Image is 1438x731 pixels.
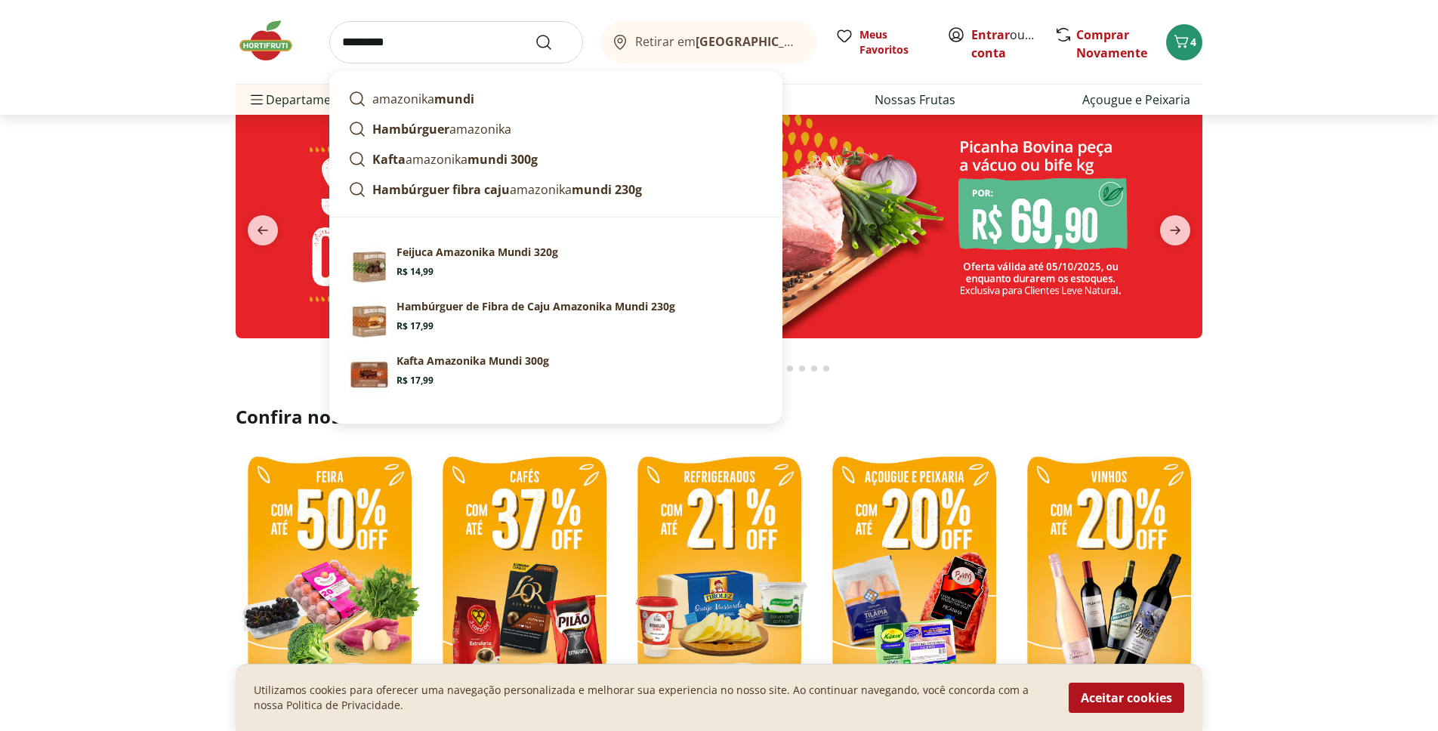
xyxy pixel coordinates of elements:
span: Retirar em [635,35,802,48]
button: Go to page 17 from fs-carousel [808,350,820,387]
img: feira [236,447,423,697]
button: Menu [248,82,266,118]
img: refrigerados [625,447,813,697]
strong: Hambúrguer [372,121,449,137]
span: ou [971,26,1038,62]
img: Hortifruti [236,18,311,63]
span: R$ 14,99 [397,266,434,278]
button: Submit Search [535,33,571,51]
a: Açougue e Peixaria [1082,91,1190,109]
b: [GEOGRAPHIC_DATA]/[GEOGRAPHIC_DATA] [696,33,950,50]
span: R$ 17,99 [397,375,434,387]
img: Principal [348,245,390,287]
a: Kaftaamazonikamundi 300g [342,144,770,174]
button: Carrinho [1166,24,1202,60]
button: next [1148,215,1202,245]
p: Feijuca Amazonika Mundi 320g [397,245,558,260]
img: vinhos [1015,447,1202,697]
strong: mundi 300g [468,151,538,168]
a: PrincipalKafta Amazonika Mundi 300gR$ 17,99 [342,347,770,402]
a: PrincipalFeijuca Amazonika Mundi 320gR$ 14,99 [342,239,770,293]
img: resfriados [820,447,1008,697]
button: Go to page 16 from fs-carousel [796,350,808,387]
p: Kafta Amazonika Mundi 300g [397,353,549,369]
a: Nossas Frutas [875,91,955,109]
img: Principal [348,353,390,396]
span: Meus Favoritos [859,27,929,57]
p: amazonika [372,150,538,168]
button: Aceitar cookies [1069,683,1184,713]
p: Utilizamos cookies para oferecer uma navegação personalizada e melhorar sua experiencia no nosso ... [254,683,1051,713]
a: amazonikamundi [342,84,770,114]
p: Hambúrguer de Fibra de Caju Amazonika Mundi 230g [397,299,675,314]
p: amazonika [372,180,642,199]
span: Departamentos [248,82,356,118]
h2: Confira nossos descontos exclusivos [236,405,1202,429]
strong: mundi [434,91,474,107]
button: Go to page 18 from fs-carousel [820,350,832,387]
a: Hambúrguer fibra cajuamazonikamundi 230g [342,174,770,205]
strong: mundi 230g [572,181,642,198]
button: Retirar em[GEOGRAPHIC_DATA]/[GEOGRAPHIC_DATA] [601,21,817,63]
span: 4 [1190,35,1196,49]
strong: Hambúrguer fibra caju [372,181,510,198]
a: Comprar Novamente [1076,26,1147,61]
p: amazonika [372,90,474,108]
a: Criar conta [971,26,1054,61]
a: PrincipalHambúrguer de Fibra de Caju Amazonika Mundi 230gR$ 17,99 [342,293,770,347]
p: amazonika [372,120,511,138]
span: R$ 17,99 [397,320,434,332]
a: Meus Favoritos [835,27,929,57]
a: Entrar [971,26,1010,43]
input: search [329,21,583,63]
a: Hambúrgueramazonika [342,114,770,144]
strong: Kafta [372,151,406,168]
img: Principal [348,299,390,341]
button: Go to page 15 from fs-carousel [784,350,796,387]
button: previous [236,215,290,245]
img: café [430,447,618,697]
